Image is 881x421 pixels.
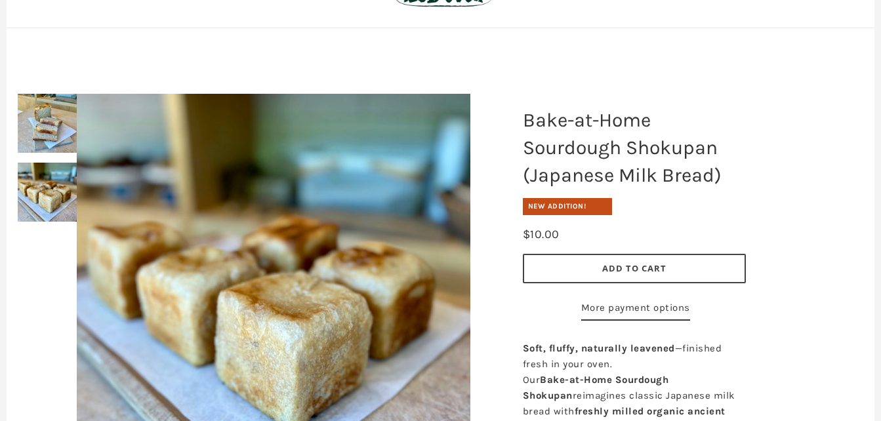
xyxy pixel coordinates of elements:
a: More payment options [581,300,690,321]
span: Add to Cart [602,262,666,274]
div: New Addition! [523,198,612,215]
strong: Bake-at-Home Sourdough Shokupan [523,374,669,401]
img: Bake-at-Home Sourdough Shokupan (Japanese Milk Bread) [18,163,77,222]
img: Bake-at-Home Sourdough Shokupan (Japanese Milk Bread) [18,94,77,153]
h1: Bake-at-Home Sourdough Shokupan (Japanese Milk Bread) [513,100,756,195]
div: $10.00 [523,225,560,244]
strong: Soft, fluffy, naturally leavened [523,342,675,354]
button: Add to Cart [523,254,746,283]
